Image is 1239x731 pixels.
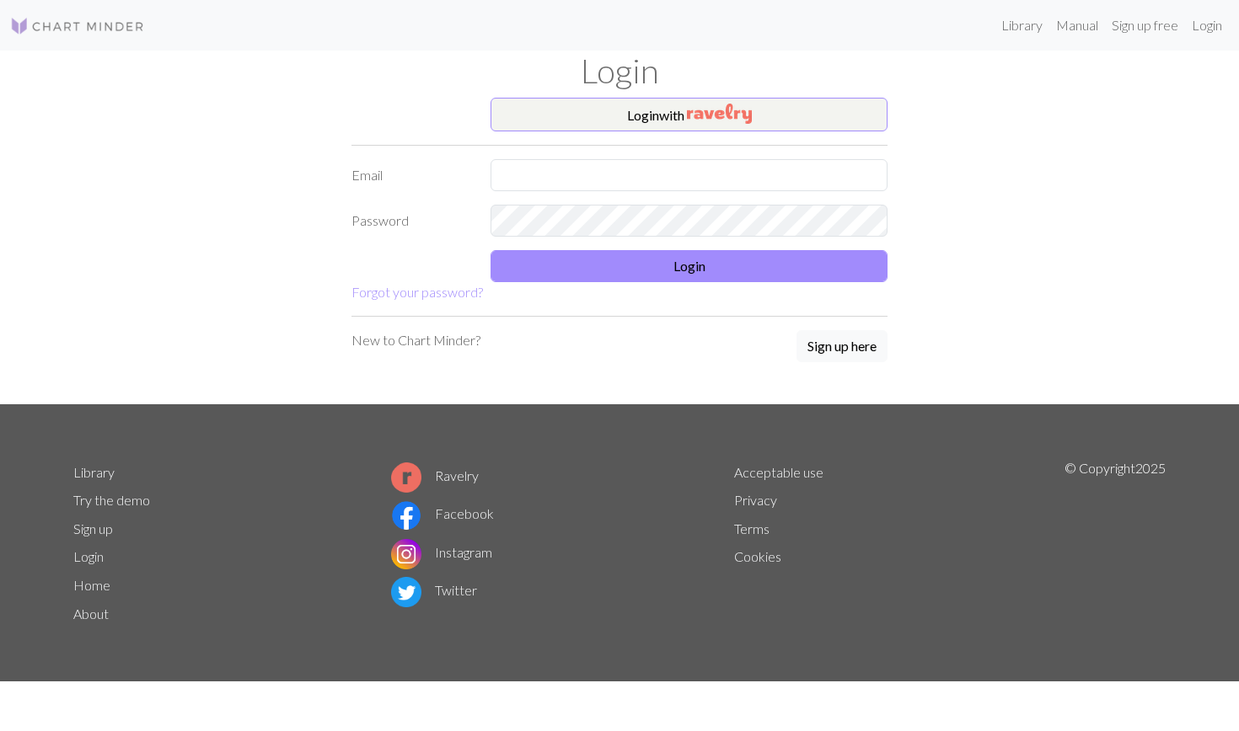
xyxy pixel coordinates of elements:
h1: Login [63,51,1176,91]
a: Login [73,548,104,564]
label: Email [341,159,480,191]
label: Password [341,205,480,237]
a: Sign up [73,520,113,536]
a: Cookies [734,548,781,564]
a: Home [73,577,110,593]
p: © Copyright 2025 [1065,458,1166,628]
a: Instagram [391,544,492,560]
a: Try the demo [73,492,150,508]
img: Instagram logo [391,539,421,569]
a: Ravelry [391,467,479,483]
a: Sign up here [796,330,888,364]
a: Sign up free [1105,8,1185,42]
p: New to Chart Minder? [351,330,480,350]
a: Privacy [734,492,777,508]
img: Logo [10,16,145,36]
a: Library [995,8,1049,42]
a: Login [1185,8,1229,42]
button: Loginwith [491,98,888,131]
a: Forgot your password? [351,284,483,300]
button: Sign up here [796,330,888,362]
img: Ravelry logo [391,462,421,493]
a: Facebook [391,505,494,521]
a: About [73,606,109,622]
img: Twitter logo [391,577,421,607]
a: Terms [734,520,770,536]
a: Acceptable use [734,464,823,480]
img: Ravelry [687,104,752,124]
button: Login [491,250,888,282]
a: Library [73,464,115,480]
a: Manual [1049,8,1105,42]
img: Facebook logo [391,500,421,531]
a: Twitter [391,582,477,598]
